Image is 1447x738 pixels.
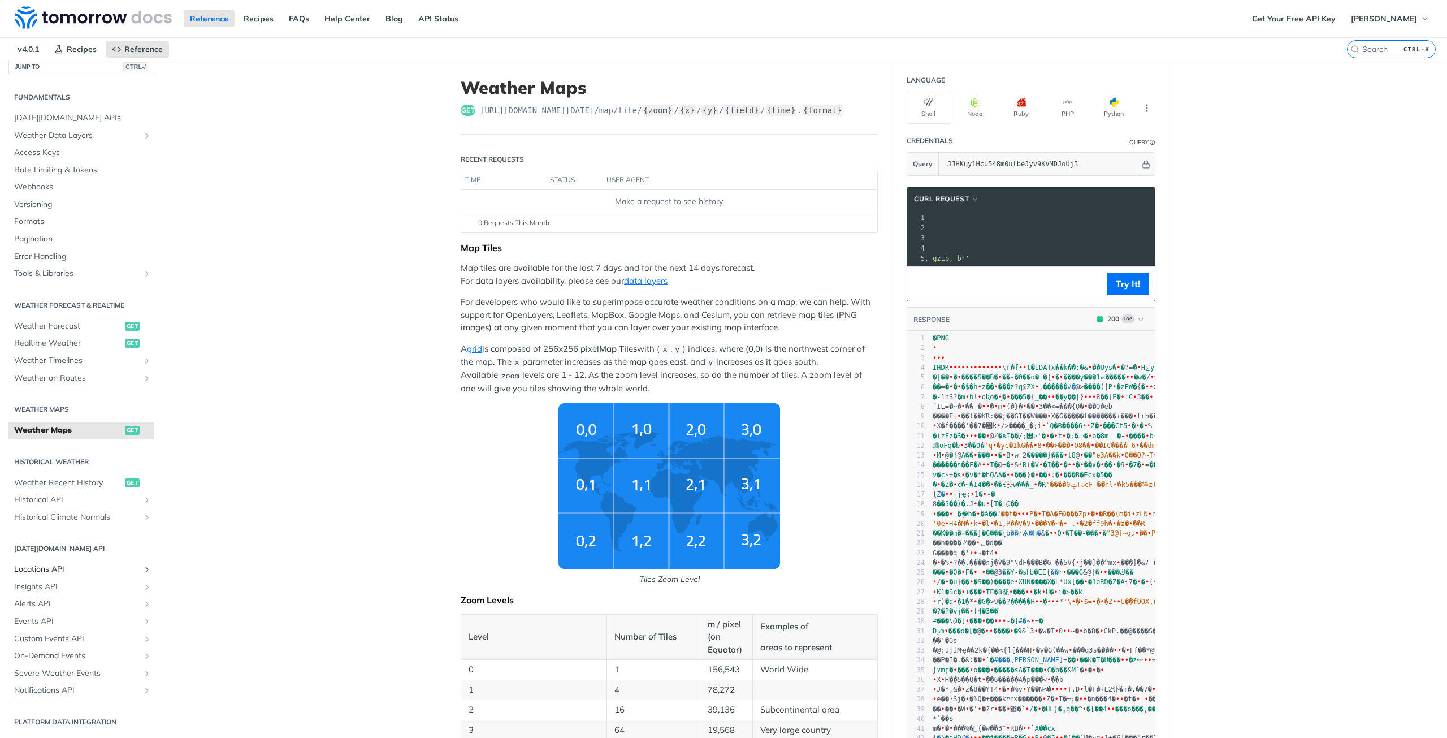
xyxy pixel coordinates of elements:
a: Notifications APIShow subpages for Notifications API [8,682,154,699]
a: Weather Mapsget [8,422,154,439]
a: Formats [8,213,154,230]
button: Show subpages for Notifications API [142,686,151,695]
span: get [125,339,140,348]
a: Tools & LibrariesShow subpages for Tools & Libraries [8,265,154,282]
a: Weather on RoutesShow subpages for Weather on Routes [8,370,154,387]
span: CTRL-/ [123,62,148,71]
a: Weather TimelinesShow subpages for Weather Timelines [8,352,154,369]
span: On-Demand Events [14,650,140,662]
button: Show subpages for Tools & Libraries [142,269,151,278]
svg: Search [1350,45,1359,54]
a: Weather Forecastget [8,318,154,335]
a: Reference [184,10,235,27]
a: FAQs [283,10,315,27]
span: [PERSON_NAME] [1351,14,1417,24]
button: Show subpages for Weather on Routes [142,374,151,383]
span: Access Keys [14,147,151,158]
a: Blog [379,10,409,27]
span: Weather Recent History [14,477,122,489]
span: Historical Climate Normals [14,512,140,523]
button: Show subpages for Weather Timelines [142,356,151,365]
a: Insights APIShow subpages for Insights API [8,579,154,595]
button: Show subpages for Weather Data Layers [142,131,151,140]
span: Pagination [14,234,151,245]
a: Reference [106,41,169,58]
a: [DATE][DOMAIN_NAME] APIs [8,110,154,127]
span: Reference [124,44,163,54]
span: get [125,478,140,487]
button: Show subpages for Insights API [142,582,151,592]
a: Alerts APIShow subpages for Alerts API [8,595,154,612]
a: Events APIShow subpages for Events API [8,613,154,630]
span: Weather Timelines [14,355,140,366]
button: [PERSON_NAME] [1345,10,1436,27]
span: Rate Limiting & Tokens [14,165,151,176]
span: Realtime Weather [14,338,122,349]
a: Rate Limiting & Tokens [8,162,154,179]
span: Severe Weather Events [14,668,140,679]
button: Show subpages for Severe Weather Events [142,669,151,678]
a: Historical APIShow subpages for Historical API [8,491,154,508]
span: [DATE][DOMAIN_NAME] APIs [14,113,151,124]
span: Weather Data Layers [14,130,140,141]
a: On-Demand EventsShow subpages for On-Demand Events [8,648,154,664]
span: Formats [14,216,151,227]
kbd: CTRL-K [1401,44,1432,55]
a: Get Your Free API Key [1246,10,1342,27]
span: Webhooks [14,182,151,193]
h2: [DATE][DOMAIN_NAME] API [8,543,154,554]
span: Error Handling [14,251,151,262]
button: Show subpages for Locations API [142,565,151,574]
button: Show subpages for Events API [142,617,151,626]
a: Recipes [48,41,103,58]
span: Events API [14,616,140,627]
a: Versioning [8,196,154,213]
a: API Status [412,10,465,27]
a: Severe Weather EventsShow subpages for Severe Weather Events [8,665,154,682]
h2: Weather Maps [8,404,154,415]
h2: Historical Weather [8,457,154,467]
a: Locations APIShow subpages for Locations API [8,561,154,578]
a: Weather Data LayersShow subpages for Weather Data Layers [8,127,154,144]
span: v4.0.1 [11,41,45,58]
a: Pagination [8,231,154,248]
span: Weather Forecast [14,321,122,332]
h2: Weather Forecast & realtime [8,300,154,310]
span: Versioning [14,199,151,210]
span: Historical API [14,494,140,506]
span: Weather Maps [14,425,122,436]
span: Weather on Routes [14,373,140,384]
a: Webhooks [8,179,154,196]
span: Tools & Libraries [14,268,140,279]
h2: Fundamentals [8,92,154,102]
span: Alerts API [14,598,140,610]
span: Notifications API [14,685,140,696]
span: get [125,426,140,435]
span: Recipes [67,44,97,54]
a: Custom Events APIShow subpages for Custom Events API [8,631,154,648]
button: Show subpages for Historical API [142,495,151,504]
a: Historical Climate NormalsShow subpages for Historical Climate Normals [8,509,154,526]
img: Tomorrow.io Weather API Docs [15,6,172,29]
button: JUMP TOCTRL-/ [8,58,154,75]
a: Weather Recent Historyget [8,474,154,491]
a: Access Keys [8,144,154,161]
span: Custom Events API [14,633,140,645]
span: Locations API [14,564,140,575]
a: Error Handling [8,248,154,265]
button: Show subpages for Custom Events API [142,635,151,644]
button: Show subpages for Historical Climate Normals [142,513,151,522]
a: Realtime Weatherget [8,335,154,352]
a: Help Center [318,10,376,27]
span: get [125,322,140,331]
button: Show subpages for Alerts API [142,599,151,608]
a: Recipes [237,10,280,27]
span: Insights API [14,581,140,593]
h2: Platform DATA integration [8,717,154,727]
button: Show subpages for On-Demand Events [142,651,151,661]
